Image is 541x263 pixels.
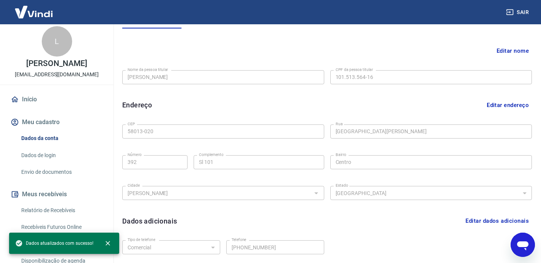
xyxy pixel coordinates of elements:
[494,44,532,58] button: Editar nome
[18,148,104,163] a: Dados de login
[232,237,246,243] label: Telefone
[122,216,177,226] h6: Dados adicionais
[18,203,104,218] a: Relatório de Recebíveis
[128,67,168,72] label: Nome da pessoa titular
[511,233,535,257] iframe: Botão para abrir a janela de mensagens, conversa em andamento
[199,152,224,157] label: Complemento
[336,121,343,127] label: Rua
[42,26,72,57] div: L
[26,60,87,68] p: [PERSON_NAME]
[128,183,140,188] label: Cidade
[9,91,104,108] a: Início
[128,121,135,127] label: CEP
[15,71,99,79] p: [EMAIL_ADDRESS][DOMAIN_NAME]
[9,0,58,24] img: Vindi
[505,5,532,19] button: Sair
[462,214,532,228] button: Editar dados adicionais
[128,237,155,243] label: Tipo de telefone
[9,114,104,131] button: Meu cadastro
[18,164,104,180] a: Envio de documentos
[18,131,104,146] a: Dados da conta
[484,98,532,112] button: Editar endereço
[18,219,104,235] a: Recebíveis Futuros Online
[336,152,346,157] label: Bairro
[336,67,373,72] label: CPF da pessoa titular
[9,186,104,203] button: Meus recebíveis
[128,152,142,157] label: Número
[99,235,116,252] button: close
[122,100,152,110] h6: Endereço
[15,239,93,247] span: Dados atualizados com sucesso!
[336,183,348,188] label: Estado
[125,188,309,198] input: Digite aqui algumas palavras para buscar a cidade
